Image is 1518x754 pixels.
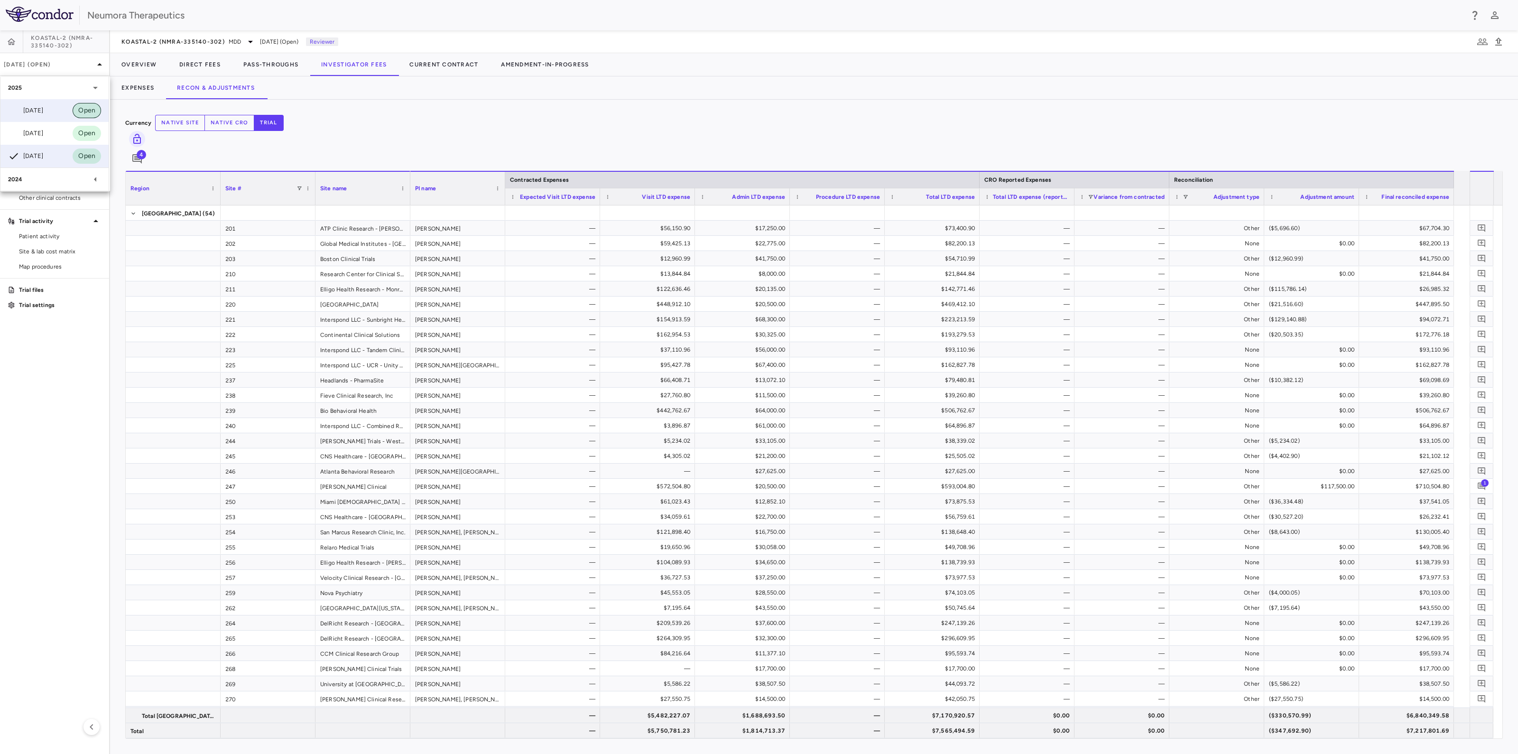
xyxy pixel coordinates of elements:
div: [DATE] [8,105,43,116]
span: Open [73,151,101,161]
p: 2024 [8,175,23,184]
div: [DATE] [8,128,43,139]
span: Open [73,105,101,116]
div: 2024 [0,168,109,191]
div: 2025 [0,76,109,99]
div: [DATE] [8,150,43,162]
p: 2025 [8,84,22,92]
span: Open [73,128,101,139]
